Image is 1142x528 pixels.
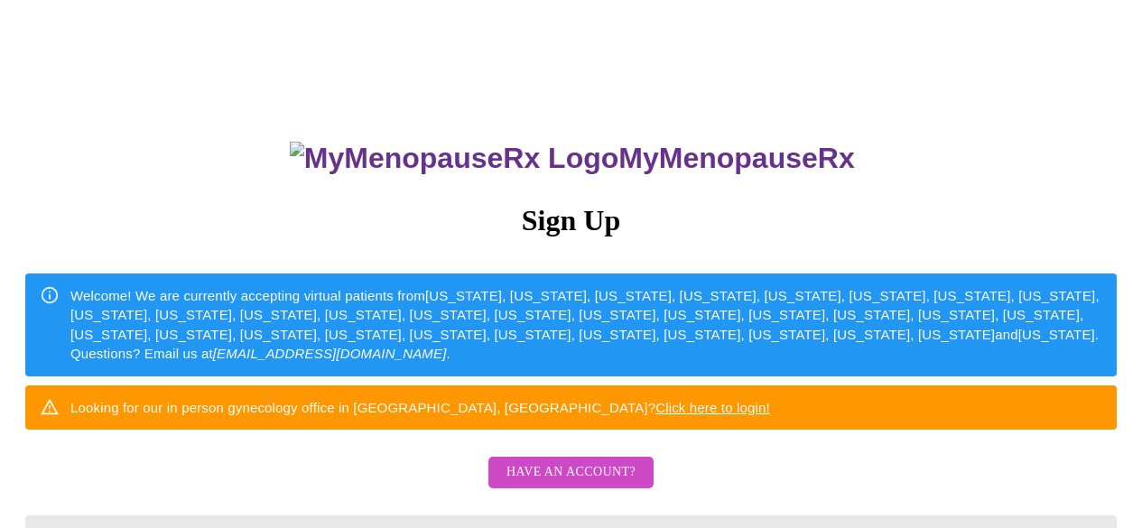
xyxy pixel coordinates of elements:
a: Have an account? [484,477,658,492]
img: MyMenopauseRx Logo [290,142,618,175]
em: [EMAIL_ADDRESS][DOMAIN_NAME] [213,346,447,361]
a: Click here to login! [655,400,770,415]
div: Looking for our in person gynecology office in [GEOGRAPHIC_DATA], [GEOGRAPHIC_DATA]? [70,391,770,424]
h3: Sign Up [25,204,1117,237]
h3: MyMenopauseRx [28,142,1118,175]
button: Have an account? [488,457,654,488]
span: Have an account? [506,461,636,484]
div: Welcome! We are currently accepting virtual patients from [US_STATE], [US_STATE], [US_STATE], [US... [70,279,1102,371]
